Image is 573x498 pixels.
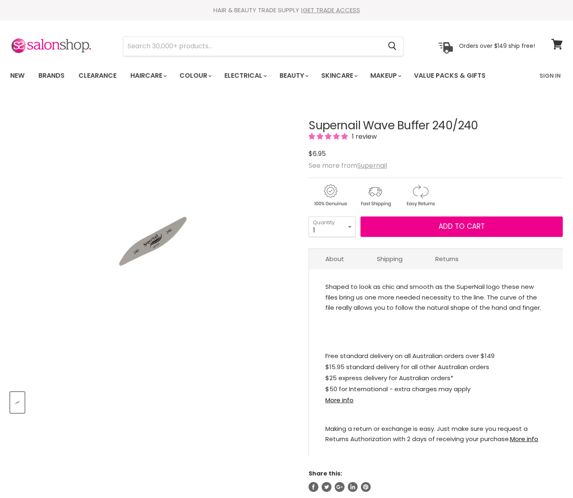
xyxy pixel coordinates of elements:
[218,67,272,84] a: Electrical
[439,221,485,231] span: Add to cart
[309,161,387,170] span: See more from
[325,396,354,404] a: More info
[123,36,403,56] form: Product
[4,64,513,88] ul: Main menu
[419,249,475,269] a: Returns
[325,350,546,407] p: Free standard delivery on all Australian orders over $149 $15.95 standard delivery for all other ...
[124,67,172,84] a: Haircare
[357,161,387,170] a: Supernail
[58,99,248,383] img: Supernail Wave Buffer 240/240
[364,67,406,84] a: Makeup
[72,67,123,84] a: Clearance
[535,67,566,84] a: Sign In
[459,42,535,50] p: Orders over $149 ship free!
[303,6,360,14] a: GET TRADE ACCESS
[309,132,349,141] span: 5.00 stars
[123,37,381,56] input: Search
[315,67,363,84] a: Skincare
[309,119,563,132] h1: Supernail Wave Buffer 240/240
[360,249,419,269] a: Shipping
[309,469,342,478] span: Share this:
[309,249,360,269] a: About
[32,67,71,84] a: Brands
[10,392,25,413] button: Supernail Wave Buffer 240/240
[309,149,326,158] span: $6.95
[309,470,563,492] aside: Share this:
[354,183,397,208] img: shipping.gif
[9,390,296,413] div: Product thumbnails
[360,216,563,237] button: Add to cart
[398,183,442,208] img: returns.gif
[408,67,492,84] a: Value Packs & Gifts
[309,216,356,237] select: Quantity
[4,67,31,84] a: New
[325,424,546,444] div: Making a return or exchange is easy. Just make sure you request a Returns Authorization with 2 da...
[11,393,24,412] img: Supernail Wave Buffer 240/240
[173,67,217,84] a: Colour
[10,99,295,384] div: Supernail Wave Buffer 240/240 image. Click or Scroll to Zoom.
[381,37,403,56] button: Search
[309,183,352,208] img: genuine.gif
[325,282,546,334] div: Shaped to look as chic and smooth as the SuperNail logo these new files bring us one more needed ...
[273,67,313,84] a: Beauty
[510,435,538,443] a: More info
[349,132,377,141] span: 1 review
